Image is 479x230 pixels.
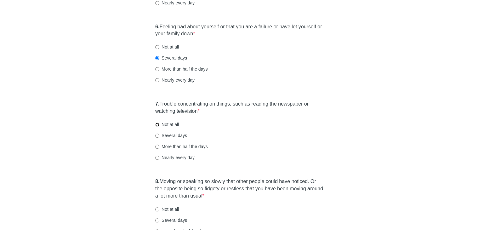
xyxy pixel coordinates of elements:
input: Nearly every day [155,1,159,5]
label: Several days [155,132,187,139]
label: More than half the days [155,143,208,150]
input: Not at all [155,207,159,211]
input: Not at all [155,45,159,49]
label: Nearly every day [155,154,195,161]
label: Trouble concentrating on things, such as reading the newspaper or watching television [155,101,324,115]
input: Several days [155,134,159,138]
label: Not at all [155,206,179,212]
input: Nearly every day [155,78,159,82]
input: More than half the days [155,67,159,71]
label: Feeling bad about yourself or that you are a failure or have let yourself or your family down [155,23,324,38]
strong: 6. [155,24,159,29]
label: Nearly every day [155,77,195,83]
strong: 8. [155,179,159,184]
strong: 7. [155,101,159,106]
input: More than half the days [155,145,159,149]
label: Several days [155,217,187,223]
input: Several days [155,218,159,222]
label: Several days [155,55,187,61]
input: Several days [155,56,159,60]
label: More than half the days [155,66,208,72]
label: Moving or speaking so slowly that other people could have noticed. Or the opposite being so fidge... [155,178,324,200]
label: Not at all [155,44,179,50]
input: Nearly every day [155,156,159,160]
label: Not at all [155,121,179,128]
input: Not at all [155,123,159,127]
